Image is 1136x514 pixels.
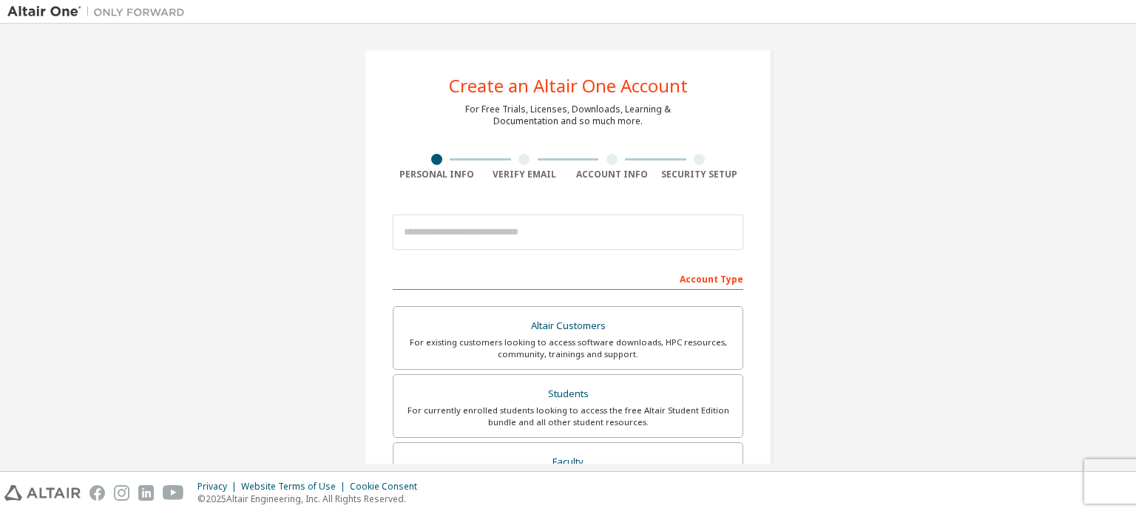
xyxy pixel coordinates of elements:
[89,485,105,501] img: facebook.svg
[163,485,184,501] img: youtube.svg
[568,169,656,180] div: Account Info
[402,452,734,473] div: Faculty
[197,481,241,493] div: Privacy
[393,169,481,180] div: Personal Info
[402,316,734,337] div: Altair Customers
[138,485,154,501] img: linkedin.svg
[114,485,129,501] img: instagram.svg
[350,481,426,493] div: Cookie Consent
[393,266,743,290] div: Account Type
[449,77,688,95] div: Create an Altair One Account
[402,405,734,428] div: For currently enrolled students looking to access the free Altair Student Edition bundle and all ...
[481,169,569,180] div: Verify Email
[7,4,192,19] img: Altair One
[197,493,426,505] p: © 2025 Altair Engineering, Inc. All Rights Reserved.
[465,104,671,127] div: For Free Trials, Licenses, Downloads, Learning & Documentation and so much more.
[402,337,734,360] div: For existing customers looking to access software downloads, HPC resources, community, trainings ...
[4,485,81,501] img: altair_logo.svg
[402,384,734,405] div: Students
[241,481,350,493] div: Website Terms of Use
[656,169,744,180] div: Security Setup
